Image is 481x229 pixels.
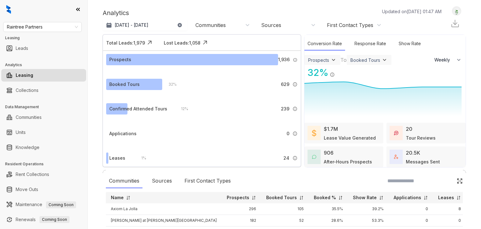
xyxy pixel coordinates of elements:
a: Units [16,126,26,139]
div: First Contact Types [181,174,234,188]
span: 0 [287,130,289,137]
img: ViewFilterArrow [381,57,388,63]
td: 39.2% [348,203,389,215]
span: 1,936 [278,56,290,63]
p: Booked % [314,194,336,201]
li: Leasing [1,69,86,82]
a: RenewalsComing Soon [16,213,70,226]
p: Updated on [DATE] 01:47 AM [382,8,442,15]
img: Info [330,72,335,77]
img: sorting [379,195,384,200]
p: Leases [438,194,454,201]
div: 20 [406,125,412,133]
td: 182 [222,215,261,226]
img: TourReviews [394,131,398,135]
h3: Data Management [5,104,87,110]
img: sorting [126,195,131,200]
div: Communities [195,22,226,29]
div: To [340,56,347,64]
button: [DATE] - [DATE] [103,19,187,31]
h3: Resident Operations [5,161,87,167]
div: Tour Reviews [406,135,436,141]
div: Sources [261,22,281,29]
img: sorting [338,195,343,200]
div: Response Rate [351,37,389,51]
td: 28.6% [309,215,348,226]
li: Units [1,126,86,139]
div: Sources [149,174,175,188]
img: sorting [299,195,304,200]
td: 8 [433,203,466,215]
div: 1 % [135,155,146,162]
div: After-Hours Prospects [324,158,372,165]
a: Knowledge [16,141,39,154]
img: Info [292,82,297,87]
img: TotalFum [394,155,398,159]
div: Conversion Rate [304,37,345,51]
span: 24 [283,155,289,162]
li: Knowledge [1,141,86,154]
img: Info [293,58,297,62]
div: Booked Tours [109,81,140,88]
p: Analytics [103,8,129,18]
p: [DATE] - [DATE] [115,22,148,28]
span: 239 [281,105,289,112]
a: Communities [16,111,42,124]
img: sorting [423,195,428,200]
p: Booked Tours [266,194,297,201]
div: Prospects [308,57,329,63]
a: Move Outs [16,183,38,196]
td: 0 [433,215,466,226]
div: Prospects [109,56,131,63]
a: Collections [16,84,39,97]
td: 53.3% [348,215,389,226]
span: Coming Soon [46,201,76,208]
td: 52 [261,215,309,226]
span: Weekly [434,57,453,63]
img: ViewFilterArrow [330,57,337,63]
a: Rent Collections [16,168,49,181]
img: Click Icon [200,38,210,47]
div: 20.5K [406,149,420,157]
td: 0 [389,215,433,226]
div: $1.7M [324,125,338,133]
div: First Contact Types [327,22,373,29]
p: Name [111,194,124,201]
p: Prospects [227,194,249,201]
li: Move Outs [1,183,86,196]
div: 32 % [162,81,177,88]
td: 0 [389,203,433,215]
div: Leases [109,155,125,162]
div: Applications [109,130,137,137]
li: Collections [1,84,86,97]
img: LeaseValue [312,129,316,137]
img: Info [292,156,297,161]
td: 105 [261,203,309,215]
p: Applications [394,194,421,201]
li: Renewals [1,213,86,226]
div: Communities [106,174,142,188]
img: Info [292,131,297,136]
div: Lease Value Generated [324,135,376,141]
li: Maintenance [1,198,86,211]
div: Confirmed Attended Tours [109,105,167,112]
img: AfterHoursConversations [312,155,316,159]
p: Show Rate [353,194,377,201]
img: Info [292,106,297,111]
div: Booked Tours [350,57,380,63]
img: SearchIcon [443,178,449,184]
img: logo [6,5,11,14]
span: 629 [281,81,289,88]
div: Lost Leads: 1,058 [164,40,200,46]
span: Raintree Partners [7,22,78,32]
div: 12 % [175,105,188,112]
img: Click Icon [145,38,154,47]
li: Communities [1,111,86,124]
div: Messages Sent [406,158,440,165]
a: Leads [16,42,28,55]
div: Show Rate [396,37,424,51]
li: Leads [1,42,86,55]
button: Weekly [431,54,466,66]
img: Click Icon [457,178,463,184]
td: [PERSON_NAME] at [PERSON_NAME][GEOGRAPHIC_DATA] [106,215,222,226]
